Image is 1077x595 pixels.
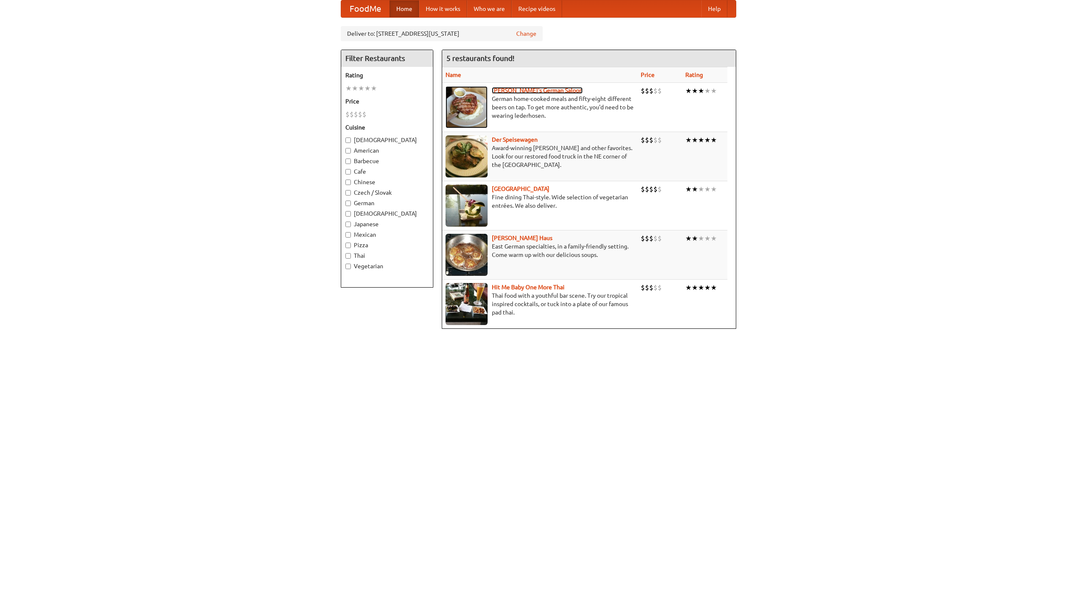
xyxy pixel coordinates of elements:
li: ★ [711,86,717,95]
a: How it works [419,0,467,17]
img: kohlhaus.jpg [446,234,488,276]
a: Help [701,0,727,17]
img: satay.jpg [446,185,488,227]
li: $ [645,86,649,95]
p: East German specialties, in a family-friendly setting. Come warm up with our delicious soups. [446,242,634,259]
li: $ [645,135,649,145]
input: Vegetarian [345,264,351,269]
h5: Price [345,97,429,106]
p: Award-winning [PERSON_NAME] and other favorites. Look for our restored food truck in the NE corne... [446,144,634,169]
p: Fine dining Thai-style. Wide selection of vegetarian entrées. We also deliver. [446,193,634,210]
li: ★ [685,234,692,243]
li: ★ [711,135,717,145]
li: $ [645,283,649,292]
a: Who we are [467,0,512,17]
label: American [345,146,429,155]
li: ★ [692,234,698,243]
label: Czech / Slovak [345,188,429,197]
input: Japanese [345,222,351,227]
li: ★ [698,234,704,243]
label: Cafe [345,167,429,176]
li: ★ [704,234,711,243]
ng-pluralize: 5 restaurants found! [446,54,515,62]
li: ★ [698,283,704,292]
li: ★ [711,283,717,292]
li: $ [641,86,645,95]
li: $ [653,234,658,243]
input: [DEMOGRAPHIC_DATA] [345,211,351,217]
a: Hit Me Baby One More Thai [492,284,565,291]
li: $ [653,185,658,194]
label: German [345,199,429,207]
a: [PERSON_NAME]'s German Saloon [492,87,583,94]
li: $ [649,283,653,292]
li: $ [649,86,653,95]
label: Thai [345,251,429,260]
li: ★ [698,135,704,145]
li: ★ [711,185,717,194]
li: $ [641,234,645,243]
li: $ [345,110,350,119]
input: Cafe [345,169,351,175]
img: speisewagen.jpg [446,135,488,177]
a: Name [446,71,461,78]
li: $ [653,283,658,292]
a: [PERSON_NAME] Haus [492,235,552,241]
li: ★ [371,84,377,93]
img: esthers.jpg [446,86,488,128]
label: Barbecue [345,157,429,165]
input: [DEMOGRAPHIC_DATA] [345,138,351,143]
input: Czech / Slovak [345,190,351,196]
li: $ [645,234,649,243]
li: ★ [352,84,358,93]
li: ★ [358,84,364,93]
li: ★ [692,135,698,145]
h4: Filter Restaurants [341,50,433,67]
a: Home [390,0,419,17]
li: ★ [685,86,692,95]
a: Price [641,71,655,78]
input: Pizza [345,243,351,248]
li: ★ [685,283,692,292]
li: $ [358,110,362,119]
div: Deliver to: [STREET_ADDRESS][US_STATE] [341,26,543,41]
label: Vegetarian [345,262,429,270]
b: Der Speisewagen [492,136,538,143]
label: Japanese [345,220,429,228]
li: $ [641,135,645,145]
li: ★ [685,185,692,194]
li: ★ [704,135,711,145]
input: Thai [345,253,351,259]
li: $ [658,135,662,145]
li: ★ [704,185,711,194]
img: babythai.jpg [446,283,488,325]
li: ★ [698,185,704,194]
li: $ [658,234,662,243]
li: $ [350,110,354,119]
li: $ [641,283,645,292]
li: ★ [692,283,698,292]
li: $ [658,86,662,95]
li: ★ [364,84,371,93]
li: $ [649,185,653,194]
li: $ [658,283,662,292]
li: $ [658,185,662,194]
h5: Rating [345,71,429,79]
label: [DEMOGRAPHIC_DATA] [345,209,429,218]
li: $ [649,135,653,145]
input: German [345,201,351,206]
li: ★ [698,86,704,95]
h5: Cuisine [345,123,429,132]
a: FoodMe [341,0,390,17]
a: Recipe videos [512,0,562,17]
li: ★ [345,84,352,93]
input: American [345,148,351,153]
li: ★ [692,86,698,95]
input: Chinese [345,180,351,185]
input: Mexican [345,232,351,238]
a: Change [516,29,536,38]
li: $ [653,135,658,145]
